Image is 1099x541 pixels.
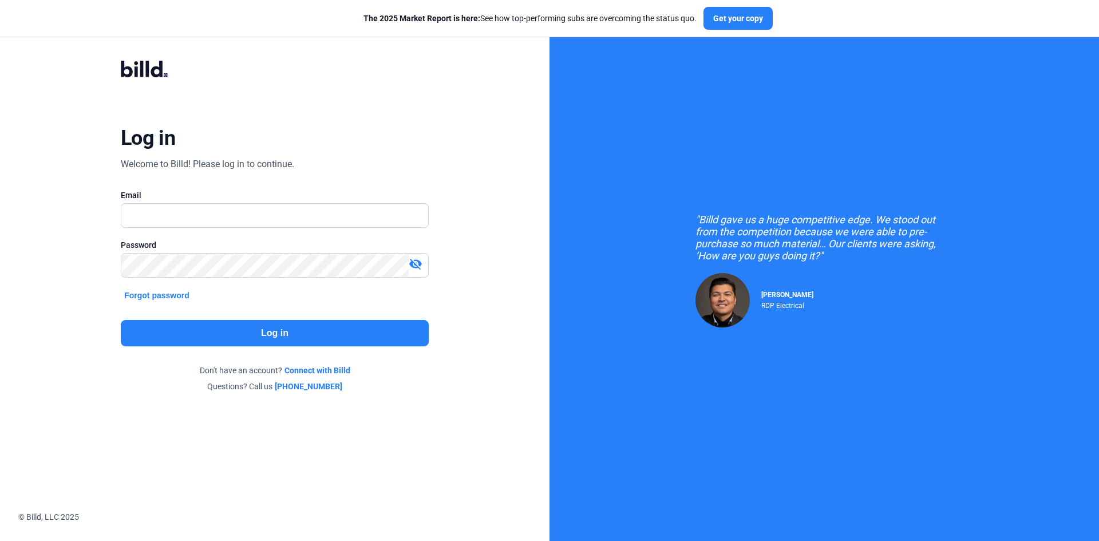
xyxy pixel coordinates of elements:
span: The 2025 Market Report is here: [363,14,480,23]
div: RDP Electrical [761,299,813,310]
div: Email [121,189,429,201]
div: See how top-performing subs are overcoming the status quo. [363,13,697,24]
span: [PERSON_NAME] [761,291,813,299]
div: Log in [121,125,175,151]
button: Forgot password [121,289,193,302]
div: Welcome to Billd! Please log in to continue. [121,157,294,171]
button: Log in [121,320,429,346]
div: Don't have an account? [121,365,429,376]
div: "Billd gave us a huge competitive edge. We stood out from the competition because we were able to... [695,214,953,262]
div: Password [121,239,429,251]
mat-icon: visibility_off [409,257,422,271]
a: Connect with Billd [284,365,350,376]
button: Get your copy [703,7,773,30]
a: [PHONE_NUMBER] [275,381,342,392]
img: Raul Pacheco [695,273,750,327]
div: Questions? Call us [121,381,429,392]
